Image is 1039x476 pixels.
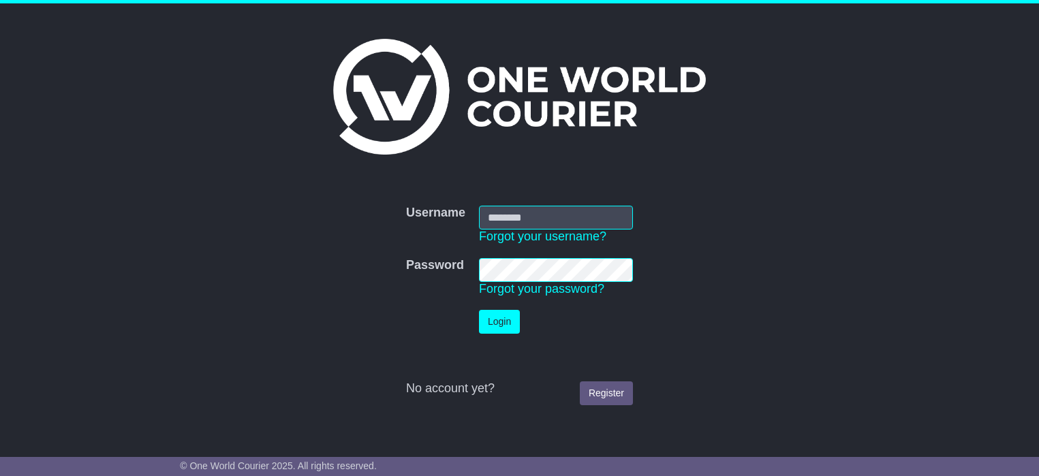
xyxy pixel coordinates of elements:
[479,229,606,243] a: Forgot your username?
[406,206,465,221] label: Username
[580,381,633,405] a: Register
[479,282,604,296] a: Forgot your password?
[479,310,520,334] button: Login
[333,39,705,155] img: One World
[406,258,464,273] label: Password
[180,460,377,471] span: © One World Courier 2025. All rights reserved.
[406,381,633,396] div: No account yet?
